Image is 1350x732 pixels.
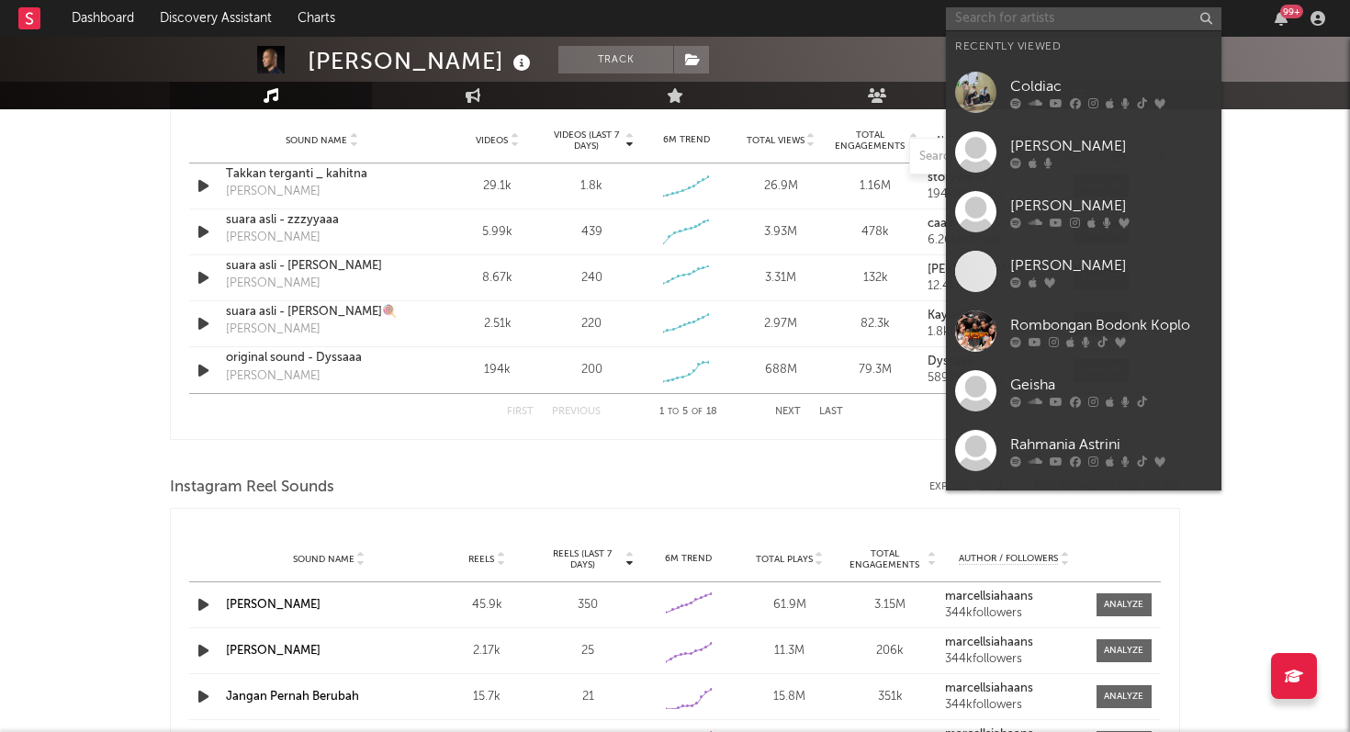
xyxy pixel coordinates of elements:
[833,269,918,287] div: 132k
[644,133,729,147] div: 6M Trend
[1010,254,1212,276] div: [PERSON_NAME]
[455,361,540,379] div: 194k
[581,223,602,242] div: 439
[928,172,1055,185] a: storywa 🥀
[833,361,918,379] div: 79.3M
[226,211,418,230] a: suara asli - zzzyyaaa
[441,688,533,706] div: 15.7k
[455,315,540,333] div: 2.51k
[959,553,1058,565] span: Author / Followers
[845,642,937,660] div: 206k
[945,607,1083,620] div: 344k followers
[928,264,1022,276] strong: [PERSON_NAME]
[833,177,918,196] div: 1.16M
[946,62,1221,122] a: Coldiac
[226,367,321,386] div: [PERSON_NAME]
[738,269,824,287] div: 3.31M
[833,223,918,242] div: 478k
[928,172,990,184] strong: storywa 🥀
[928,310,1055,322] a: KaylaFA🍭
[1010,135,1212,157] div: [PERSON_NAME]
[476,135,508,146] span: Videos
[928,372,1055,385] div: 589k followers
[928,280,1055,293] div: 12.4k followers
[1010,434,1212,456] div: Rahmania Astrini
[738,223,824,242] div: 3.93M
[945,591,1083,603] a: marcellsiahaans
[549,130,624,152] span: Videos (last 7 days)
[833,130,907,152] span: Total Engagements
[945,636,1033,648] strong: marcellsiahaans
[1280,5,1303,18] div: 99 +
[581,269,602,287] div: 240
[226,183,321,201] div: [PERSON_NAME]
[226,645,321,657] a: [PERSON_NAME]
[1010,374,1212,396] div: Geisha
[643,552,735,566] div: 6M Trend
[945,682,1083,695] a: marcellsiahaans
[946,421,1221,480] a: Rahmania Astrini
[928,355,973,367] strong: Dyssaaa
[542,548,623,570] span: Reels (last 7 days)
[845,688,937,706] div: 351k
[293,554,354,565] span: Sound Name
[542,642,634,660] div: 25
[945,636,1083,649] a: marcellsiahaans
[468,554,494,565] span: Reels
[928,188,1055,201] div: 194k followers
[929,481,1006,492] button: Export CSV
[945,591,1033,602] strong: marcellsiahaans
[542,596,634,614] div: 350
[928,310,985,321] strong: KaylaFA🍭
[845,548,926,570] span: Total Engagements
[226,229,321,247] div: [PERSON_NAME]
[756,554,813,565] span: Total Plays
[945,653,1083,666] div: 344k followers
[945,699,1083,712] div: 344k followers
[226,349,418,367] a: original sound - Dyssaaa
[542,688,634,706] div: 21
[580,177,602,196] div: 1.8k
[946,480,1221,540] a: Suara Kayu
[738,177,824,196] div: 26.9M
[946,182,1221,242] a: [PERSON_NAME]
[946,301,1221,361] a: Rombongan Bodonk Koplo
[441,596,533,614] div: 45.9k
[775,407,801,417] button: Next
[946,122,1221,182] a: [PERSON_NAME]
[455,269,540,287] div: 8.67k
[637,401,738,423] div: 1 5 18
[507,407,534,417] button: First
[946,7,1221,30] input: Search for artists
[945,682,1033,694] strong: marcellsiahaans
[1010,314,1212,336] div: Rombongan Bodonk Koplo
[552,407,601,417] button: Previous
[1275,11,1288,26] button: 99+
[738,361,824,379] div: 688M
[928,218,953,230] strong: caaa
[668,408,679,416] span: to
[845,596,937,614] div: 3.15M
[744,642,836,660] div: 11.3M
[910,150,1104,164] input: Search by song name or URL
[928,326,1055,339] div: 1.8k followers
[226,691,359,703] a: Jangan Pernah Berubah
[441,642,533,660] div: 2.17k
[928,355,1055,368] a: Dyssaaa
[928,264,1055,276] a: [PERSON_NAME]
[226,599,321,611] a: [PERSON_NAME]
[226,275,321,293] div: [PERSON_NAME]
[455,223,540,242] div: 5.99k
[744,596,836,614] div: 61.9M
[226,257,418,276] a: suara asli - [PERSON_NAME]
[946,361,1221,421] a: Geisha
[558,46,673,73] button: Track
[226,303,418,321] div: suara asli - [PERSON_NAME]🍭
[226,321,321,339] div: [PERSON_NAME]
[1010,75,1212,97] div: Coldiac
[170,477,334,499] span: Instagram Reel Sounds
[308,46,535,76] div: [PERSON_NAME]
